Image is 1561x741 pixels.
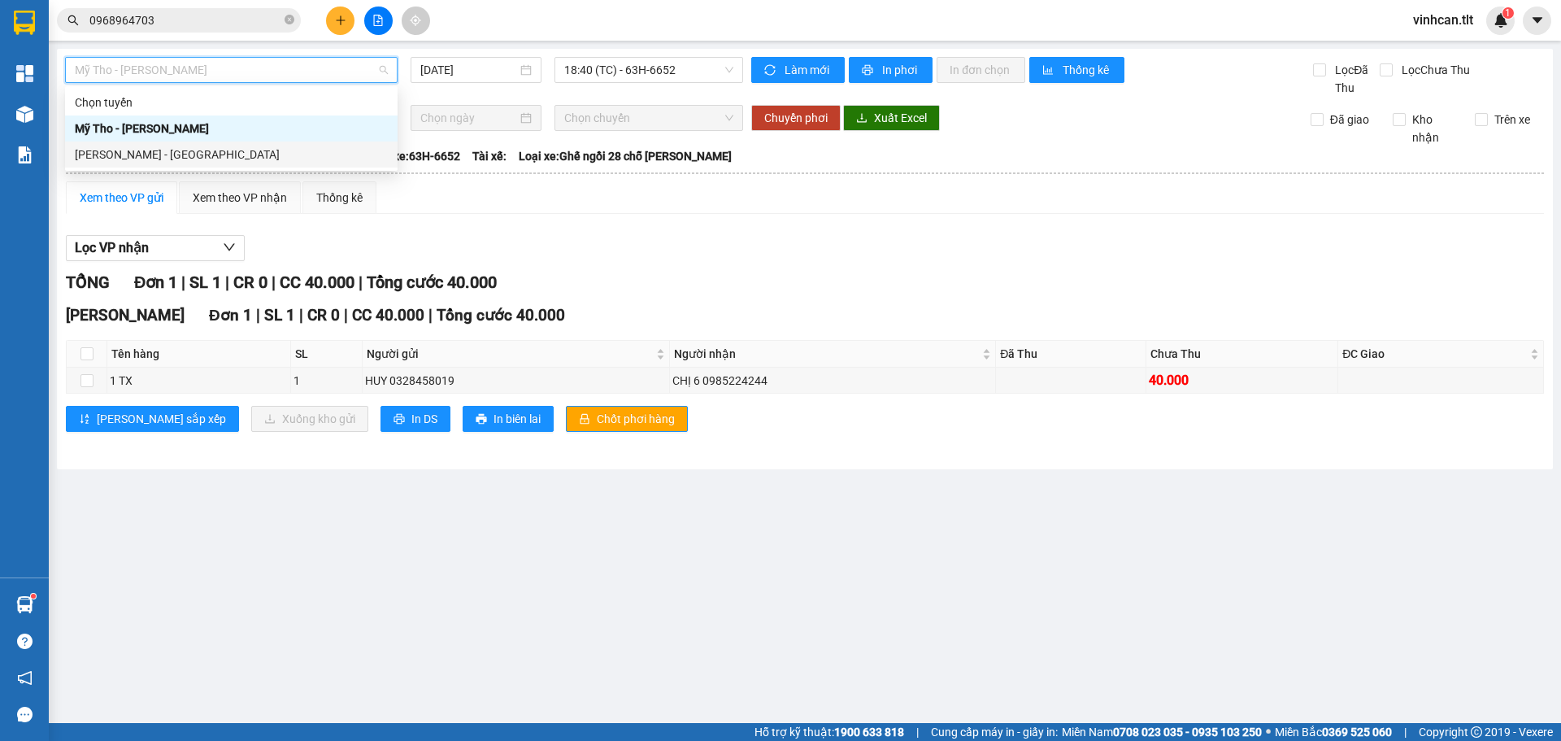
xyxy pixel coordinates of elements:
[16,146,33,163] img: solution-icon
[862,64,876,77] span: printer
[66,306,185,325] span: [PERSON_NAME]
[1471,726,1482,738] span: copyright
[996,341,1146,368] th: Đã Thu
[89,11,281,29] input: Tìm tên, số ĐT hoặc mã đơn
[264,306,295,325] span: SL 1
[65,142,398,168] div: Hồ Chí Minh - Mỹ Tho
[75,146,388,163] div: [PERSON_NAME] - [GEOGRAPHIC_DATA]
[193,189,287,207] div: Xem theo VP nhận
[843,105,940,131] button: downloadXuất Excel
[66,406,239,432] button: sort-ascending[PERSON_NAME] sắp xếp
[181,272,185,292] span: |
[1488,111,1537,129] span: Trên xe
[291,341,362,368] th: SL
[1113,726,1262,739] strong: 0708 023 035 - 0935 103 250
[1400,10,1486,30] span: vinhcan.tlt
[1494,13,1508,28] img: icon-new-feature
[294,372,359,390] div: 1
[16,106,33,123] img: warehouse-icon
[299,306,303,325] span: |
[1404,723,1407,741] span: |
[937,57,1025,83] button: In đơn chọn
[280,272,354,292] span: CC 40.000
[364,7,393,35] button: file-add
[107,341,291,368] th: Tên hàng
[1502,7,1514,19] sup: 1
[672,372,993,390] div: CHỊ 6 0985224244
[307,306,340,325] span: CR 0
[1062,723,1262,741] span: Miền Nam
[410,15,421,26] span: aim
[1406,111,1463,146] span: Kho nhận
[1324,111,1376,129] span: Đã giao
[916,723,919,741] span: |
[326,7,354,35] button: plus
[79,413,90,426] span: sort-ascending
[751,57,845,83] button: syncLàm mới
[394,413,405,426] span: printer
[17,707,33,722] span: message
[65,89,398,116] div: Chọn tuyến
[1322,726,1392,739] strong: 0369 525 060
[882,61,920,79] span: In phơi
[476,413,487,426] span: printer
[856,112,867,125] span: download
[110,372,288,390] div: 1 TX
[428,306,433,325] span: |
[437,306,565,325] span: Tổng cước 40.000
[519,147,732,165] span: Loại xe: Ghế ngồi 28 chỗ [PERSON_NAME]
[14,11,35,35] img: logo-vxr
[1266,729,1271,735] span: ⚪️
[1530,13,1545,28] span: caret-down
[378,147,460,165] span: Số xe: 63H-6652
[564,58,733,82] span: 18:40 (TC) - 63H-6652
[785,61,832,79] span: Làm mới
[344,306,348,325] span: |
[764,64,778,77] span: sync
[402,7,430,35] button: aim
[494,410,541,428] span: In biên lai
[67,15,79,26] span: search
[134,272,177,292] span: Đơn 1
[1029,57,1124,83] button: bar-chartThống kê
[80,189,163,207] div: Xem theo VP gửi
[209,306,252,325] span: Đơn 1
[97,410,226,428] span: [PERSON_NAME] sắp xếp
[75,238,149,258] span: Lọc VP nhận
[472,147,507,165] span: Tài xế:
[751,105,841,131] button: Chuyển phơi
[597,410,675,428] span: Chốt phơi hàng
[1328,61,1379,97] span: Lọc Đã Thu
[352,306,424,325] span: CC 40.000
[256,306,260,325] span: |
[931,723,1058,741] span: Cung cấp máy in - giấy in:
[17,634,33,649] span: question-circle
[849,57,933,83] button: printerIn phơi
[365,372,667,390] div: HUY 0328458019
[16,65,33,82] img: dashboard-icon
[223,241,236,254] span: down
[1275,723,1392,741] span: Miền Bắc
[420,109,517,127] input: Chọn ngày
[17,670,33,686] span: notification
[564,106,733,130] span: Chọn chuyến
[1505,7,1511,19] span: 1
[251,406,368,432] button: downloadXuống kho gửi
[316,189,363,207] div: Thống kê
[66,272,110,292] span: TỔNG
[1063,61,1111,79] span: Thống kê
[372,15,384,26] span: file-add
[411,410,437,428] span: In DS
[1146,341,1338,368] th: Chưa Thu
[285,13,294,28] span: close-circle
[1342,345,1527,363] span: ĐC Giao
[754,723,904,741] span: Hỗ trợ kỹ thuật:
[359,272,363,292] span: |
[1149,370,1335,390] div: 40.000
[463,406,554,432] button: printerIn biên lai
[31,594,36,599] sup: 1
[272,272,276,292] span: |
[225,272,229,292] span: |
[1523,7,1551,35] button: caret-down
[874,109,927,127] span: Xuất Excel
